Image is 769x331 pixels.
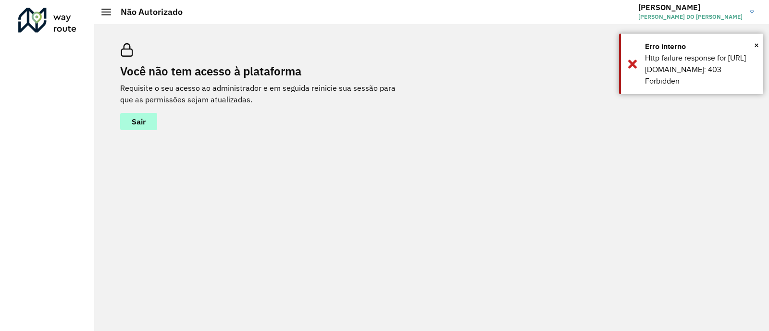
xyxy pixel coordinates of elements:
span: [PERSON_NAME] DO [PERSON_NAME] [638,12,743,21]
h2: Você não tem acesso à plataforma [120,64,409,78]
span: Sair [132,118,146,125]
div: Erro interno [645,41,756,52]
span: × [754,38,759,52]
h3: [PERSON_NAME] [638,3,743,12]
h2: Não Autorizado [111,7,183,17]
p: Requisite o seu acesso ao administrador e em seguida reinicie sua sessão para que as permissões s... [120,82,409,105]
button: button [120,113,157,130]
div: Http failure response for [URL][DOMAIN_NAME]: 403 Forbidden [645,52,756,87]
button: Close [754,38,759,52]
